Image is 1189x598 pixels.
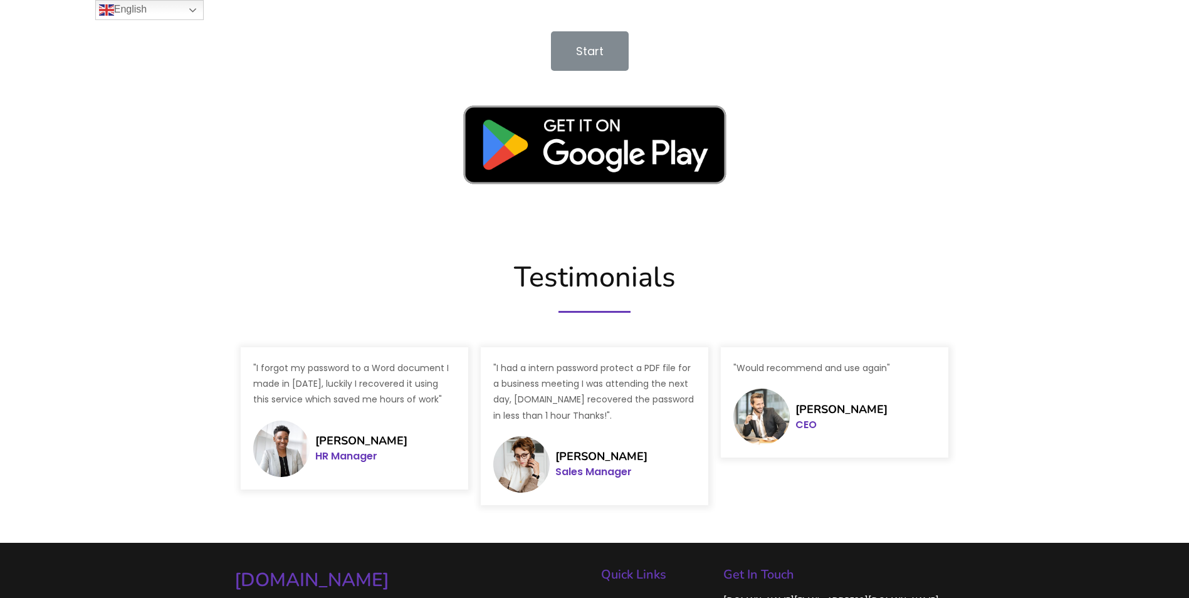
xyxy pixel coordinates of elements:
a: Start [551,31,629,71]
span: Sales Manager [555,464,632,479]
h5: Quick Links [601,569,711,581]
span: [PERSON_NAME] [315,433,407,448]
h2: Testimonials [234,261,955,295]
img: en [99,3,114,18]
p: "Would recommend and use again" [733,360,936,376]
img: en_badge_web_generic [444,87,745,203]
h5: Get In Touch [723,569,955,581]
p: "I forgot my password to a Word document I made in [DATE], luckily I recovered it using this serv... [253,360,456,408]
span: HR Manager [315,449,377,463]
span: [PERSON_NAME] [795,402,888,417]
p: "I had a intern password protect a PDF file for a business meeting I was attending the next day, ... [493,360,696,424]
img: testimonial1 [253,421,310,477]
img: testimonial2 [493,436,550,493]
span: [PERSON_NAME] [555,449,647,464]
img: testimonial3 [733,389,790,445]
span: Start [576,43,604,59]
span: CEO [795,417,817,432]
a: [DOMAIN_NAME] [234,568,589,592]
